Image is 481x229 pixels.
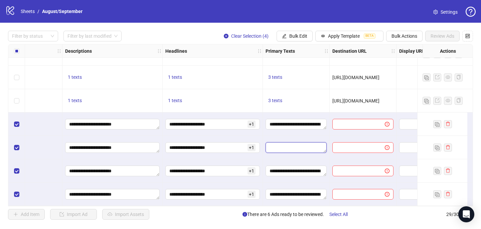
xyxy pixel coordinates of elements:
span: [URL][DOMAIN_NAME] [332,75,379,80]
a: Settings [428,7,463,17]
button: 1 texts [165,73,185,81]
button: Duplicate [433,167,441,175]
span: holder [257,49,262,53]
span: 1 texts [168,98,182,103]
button: Duplicate [433,190,441,198]
button: Configure table settings [462,31,473,41]
span: holder [395,49,400,53]
span: BETA [364,33,375,39]
div: Select row 24 [8,66,25,89]
span: + 1 [248,167,256,175]
span: Bulk Edit [289,33,307,39]
span: 29 / 300 items [446,211,473,218]
div: Edit values [65,119,160,130]
button: Bulk Actions [386,31,423,41]
button: 3 texts [266,97,285,105]
span: export [435,75,440,79]
button: Add Item [8,209,45,220]
span: Select All [329,212,348,217]
strong: Actions [440,47,456,55]
button: Import Assets [102,209,149,220]
span: Clear Selection (4) [231,33,269,39]
strong: Descriptions [65,47,92,55]
span: holder [157,49,162,53]
strong: Destination URL [332,47,367,55]
a: Sheets [19,8,36,15]
span: There are 6 Ads ready to be reviewed. [243,209,353,220]
span: exclamation-circle [385,192,389,197]
button: Review Ads [425,31,460,41]
span: + 1 [248,144,256,151]
button: Clear Selection (4) [218,31,274,41]
div: Edit values [165,119,260,130]
span: holder [262,49,267,53]
span: exclamation-circle [385,145,389,150]
span: holder [162,49,166,53]
button: Duplicate [423,73,431,81]
span: holder [329,49,333,53]
div: Select row 26 [8,112,25,136]
button: Apply TemplateBETA [315,31,383,41]
span: setting [433,10,438,14]
div: Edit values [65,166,160,176]
span: 3 texts [268,74,282,80]
div: Edit values [65,189,160,200]
a: August/September [41,8,84,15]
div: Select row 29 [8,183,25,206]
span: Settings [441,8,458,16]
div: Select row 27 [8,136,25,159]
button: 1 texts [65,73,85,81]
button: 1 texts [165,97,185,105]
button: 1 texts [65,97,85,105]
span: export [435,98,440,103]
span: exclamation-circle [385,122,389,127]
span: control [465,34,470,38]
div: Edit values [165,142,260,153]
div: Select row 28 [8,159,25,183]
strong: Primary Texts [266,47,295,55]
div: Resize Destination URL column [394,44,396,57]
span: [URL][DOMAIN_NAME] [332,98,379,103]
span: exclamation-circle [385,169,389,173]
div: Edit values [266,142,327,153]
span: 3 texts [268,98,282,103]
span: Bulk Actions [391,33,417,39]
span: eye [446,98,450,103]
li: / [37,8,39,15]
button: Duplicate [423,97,431,105]
button: Import Ad [50,209,97,220]
div: Edit values [65,142,160,153]
span: 1 texts [168,74,182,80]
div: Open Intercom Messenger [458,206,474,222]
div: Resize Headlines column [261,44,263,57]
span: holder [391,49,395,53]
strong: Headlines [165,47,187,55]
span: holder [61,49,66,53]
button: Duplicate [433,144,441,152]
div: Edit values [266,166,327,176]
span: + 1 [248,121,256,128]
span: 1 texts [68,74,82,80]
div: Edit values [165,166,260,176]
span: eye [446,75,450,79]
button: Duplicate [433,120,441,128]
div: Edit values [266,189,327,200]
div: Select all rows [8,44,25,58]
div: Resize Primary Texts column [328,44,329,57]
div: Resize Assets column [60,44,62,57]
span: info-circle [243,212,247,217]
span: edit [282,34,287,38]
span: 1 texts [68,98,82,103]
span: close-circle [224,34,228,38]
div: Edit values [266,119,327,130]
div: Select row 25 [8,89,25,112]
span: Apply Template [328,33,360,39]
span: holder [324,49,329,53]
button: 3 texts [266,73,285,81]
strong: Display URL [399,47,425,55]
div: Edit values [165,189,260,200]
span: question-circle [466,7,476,17]
button: Select All [324,209,353,220]
button: Bulk Edit [277,31,313,41]
span: holder [57,49,61,53]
